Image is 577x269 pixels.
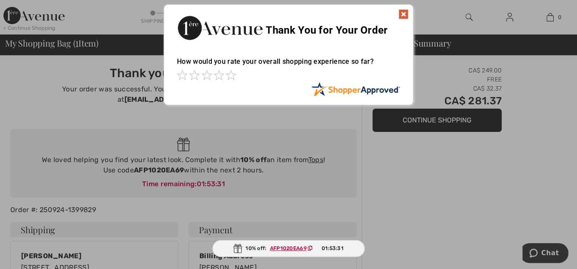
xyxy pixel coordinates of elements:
img: x [398,9,409,19]
span: Thank You for Your Order [266,24,388,36]
span: Chat [19,6,37,14]
span: 01:53:31 [321,244,343,252]
img: Gift.svg [233,244,242,253]
div: How would you rate your overall shopping experience so far? [177,49,400,82]
ins: AFP1020EA69 [270,245,307,251]
img: Thank You for Your Order [177,13,263,42]
div: 10% off: [212,240,365,257]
